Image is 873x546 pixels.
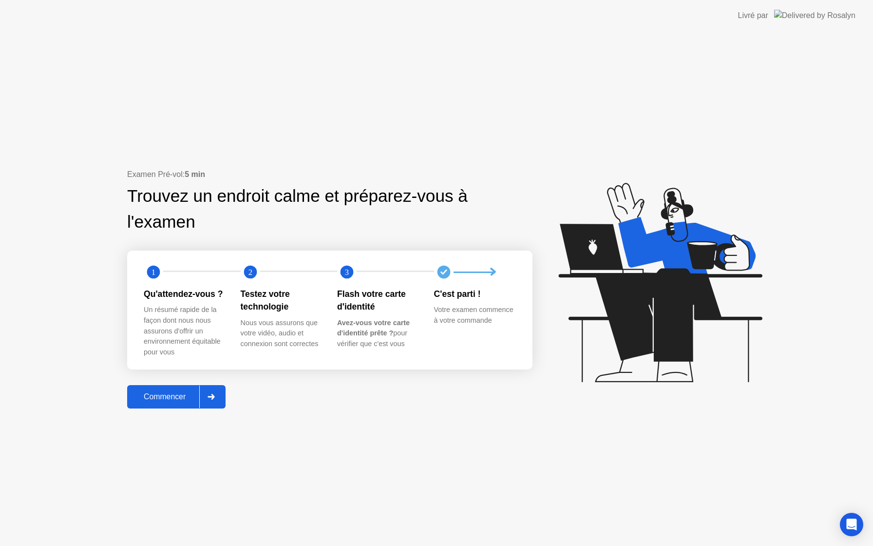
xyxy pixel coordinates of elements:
div: Livré par [738,10,768,21]
div: Commencer [130,392,199,401]
div: Testez votre technologie [241,288,322,313]
img: Delivered by Rosalyn [774,10,855,21]
div: pour vérifier que c'est vous [337,318,418,350]
text: 1 [152,268,155,277]
div: Qu'attendez-vous ? [144,288,225,300]
div: Examen Pré-vol: [127,169,532,180]
button: Commencer [127,385,226,409]
div: Trouvez un endroit calme et préparez-vous à l'examen [127,183,471,235]
b: 5 min [185,170,205,178]
text: 3 [345,268,349,277]
div: Open Intercom Messenger [840,513,863,536]
div: Flash votre carte d'identité [337,288,418,313]
b: Avez-vous votre carte d'identité prête ? [337,319,410,337]
div: C'est parti ! [434,288,515,300]
div: Nous vous assurons que votre vidéo, audio et connexion sont correctes [241,318,322,350]
text: 2 [248,268,252,277]
div: Votre examen commence à votre commande [434,305,515,326]
div: Un résumé rapide de la façon dont nous nous assurons d'offrir un environnement équitable pour vous [144,305,225,357]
